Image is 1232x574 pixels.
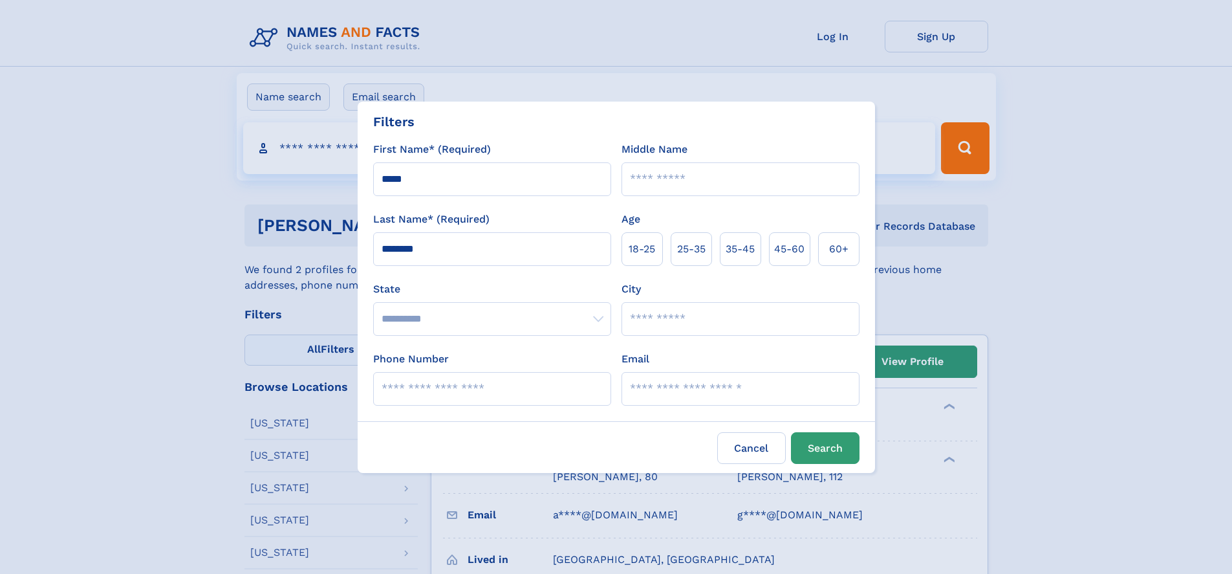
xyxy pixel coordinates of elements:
[621,212,640,227] label: Age
[373,112,415,131] div: Filters
[621,351,649,367] label: Email
[621,281,641,297] label: City
[829,241,848,257] span: 60+
[677,241,706,257] span: 25‑35
[621,142,687,157] label: Middle Name
[629,241,655,257] span: 18‑25
[373,351,449,367] label: Phone Number
[774,241,805,257] span: 45‑60
[373,281,611,297] label: State
[717,432,786,464] label: Cancel
[791,432,859,464] button: Search
[373,142,491,157] label: First Name* (Required)
[373,212,490,227] label: Last Name* (Required)
[726,241,755,257] span: 35‑45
